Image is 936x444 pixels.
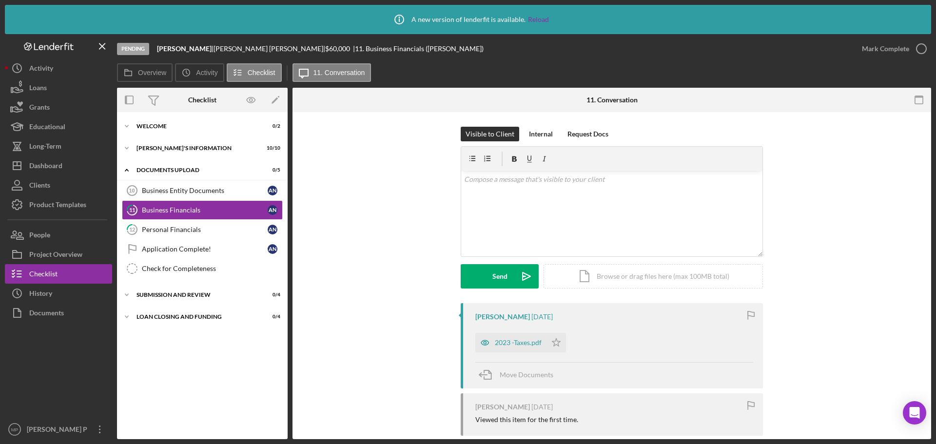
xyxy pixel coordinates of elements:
[29,156,62,178] div: Dashboard
[268,244,277,254] div: A N
[29,58,53,80] div: Activity
[29,303,64,325] div: Documents
[5,97,112,117] button: Grants
[586,96,638,104] div: 11. Conversation
[475,403,530,411] div: [PERSON_NAME]
[475,416,578,424] div: Viewed this item for the first time.
[5,78,112,97] button: Loans
[5,117,112,136] button: Educational
[263,314,280,320] div: 0 / 4
[29,117,65,139] div: Educational
[188,96,216,104] div: Checklist
[142,187,268,194] div: Business Entity Documents
[29,78,47,100] div: Loans
[5,175,112,195] button: Clients
[129,226,135,232] tspan: 12
[196,69,217,77] label: Activity
[29,225,50,247] div: People
[122,220,283,239] a: 12Personal FinancialsAN
[862,39,909,58] div: Mark Complete
[117,43,149,55] div: Pending
[528,16,549,23] a: Reload
[24,420,88,442] div: [PERSON_NAME] P
[29,264,58,286] div: Checklist
[5,284,112,303] button: History
[129,207,135,213] tspan: 11
[466,127,514,141] div: Visible to Client
[268,205,277,215] div: A N
[5,195,112,214] button: Product Templates
[214,45,325,53] div: [PERSON_NAME] [PERSON_NAME] |
[268,186,277,195] div: A N
[531,313,553,321] time: 2025-09-03 03:41
[29,284,52,306] div: History
[129,188,135,193] tspan: 10
[268,225,277,234] div: A N
[136,167,256,173] div: DOCUMENTS UPLOAD
[567,127,608,141] div: Request Docs
[475,313,530,321] div: [PERSON_NAME]
[248,69,275,77] label: Checklist
[475,333,566,352] button: 2023 -Taxes.pdf
[175,63,224,82] button: Activity
[5,264,112,284] button: Checklist
[903,401,926,425] div: Open Intercom Messenger
[5,420,112,439] button: MP[PERSON_NAME] P
[122,259,283,278] a: Check for Completeness
[292,63,371,82] button: 11. Conversation
[563,127,613,141] button: Request Docs
[138,69,166,77] label: Overview
[263,292,280,298] div: 0 / 4
[122,181,283,200] a: 10Business Entity DocumentsAN
[5,245,112,264] button: Project Overview
[136,123,256,129] div: WELCOME
[5,58,112,78] button: Activity
[29,136,61,158] div: Long-Term
[5,136,112,156] button: Long-Term
[142,265,282,272] div: Check for Completeness
[492,264,507,289] div: Send
[353,45,484,53] div: | 11. Business Financials ([PERSON_NAME])
[157,45,214,53] div: |
[495,339,542,347] div: 2023 -Taxes.pdf
[852,39,931,58] button: Mark Complete
[5,303,112,323] button: Documents
[461,264,539,289] button: Send
[117,63,173,82] button: Overview
[263,145,280,151] div: 10 / 10
[11,427,18,432] text: MP
[263,167,280,173] div: 0 / 5
[475,363,563,387] button: Move Documents
[29,97,50,119] div: Grants
[136,314,256,320] div: LOAN CLOSING AND FUNDING
[313,69,365,77] label: 11. Conversation
[122,239,283,259] a: Application Complete!AN
[142,226,268,233] div: Personal Financials
[461,127,519,141] button: Visible to Client
[500,370,553,379] span: Move Documents
[142,245,268,253] div: Application Complete!
[122,200,283,220] a: 11Business FinancialsAN
[157,44,212,53] b: [PERSON_NAME]
[142,206,268,214] div: Business Financials
[5,225,112,245] button: People
[524,127,558,141] button: Internal
[263,123,280,129] div: 0 / 2
[29,245,82,267] div: Project Overview
[29,195,86,217] div: Product Templates
[387,7,549,32] div: A new version of lenderfit is available.
[5,156,112,175] button: Dashboard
